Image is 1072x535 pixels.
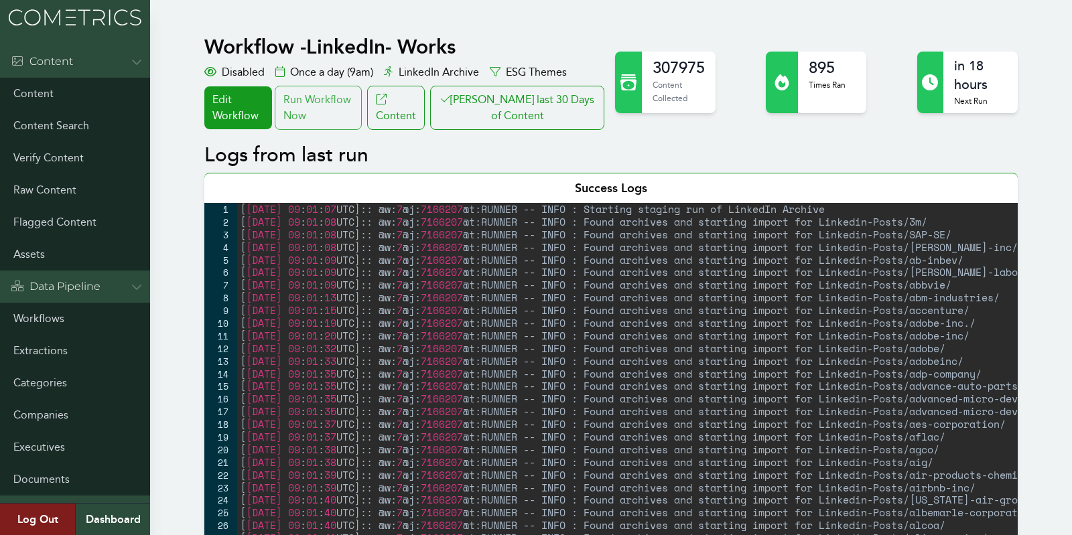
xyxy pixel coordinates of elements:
div: 13 [204,355,237,368]
h2: in 18 hours [954,57,1006,94]
h2: 307975 [653,57,705,78]
div: 22 [204,469,237,481]
a: Edit Workflow [204,86,271,129]
div: Disabled [204,64,265,80]
div: 17 [204,405,237,418]
h2: 895 [809,57,846,78]
p: Times Ran [809,78,846,92]
div: 3 [204,228,237,241]
div: Data Pipeline [11,279,100,295]
div: LinkedIn Archive [384,64,479,80]
div: Run Workflow Now [275,86,362,130]
button: [PERSON_NAME] last 30 Days of Content [430,86,604,130]
div: Once a day (9am) [275,64,373,80]
div: 10 [204,317,237,329]
div: 7 [204,279,237,291]
div: 25 [204,506,237,519]
div: 4 [204,241,237,254]
h1: Workflow - LinkedIn- Works [204,35,607,59]
div: Content [11,54,73,70]
div: 15 [204,380,237,392]
div: 18 [204,418,237,431]
div: 23 [204,481,237,494]
div: 8 [204,291,237,304]
h2: Logs from last run [204,143,1017,167]
div: 6 [204,266,237,279]
div: 1 [204,203,237,216]
div: 11 [204,329,237,342]
a: Dashboard [75,504,150,535]
div: 20 [204,443,237,456]
a: Content [367,86,425,130]
div: 12 [204,342,237,355]
p: Next Run [954,94,1006,108]
div: 5 [204,254,237,266]
div: 21 [204,456,237,469]
div: 14 [204,368,237,380]
div: 16 [204,392,237,405]
div: 24 [204,493,237,506]
div: 26 [204,519,237,532]
div: ESG Themes [490,64,567,80]
p: Content Collected [653,78,705,104]
div: 19 [204,431,237,443]
div: 2 [204,216,237,228]
div: 9 [204,304,237,317]
div: Success Logs [204,173,1017,203]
